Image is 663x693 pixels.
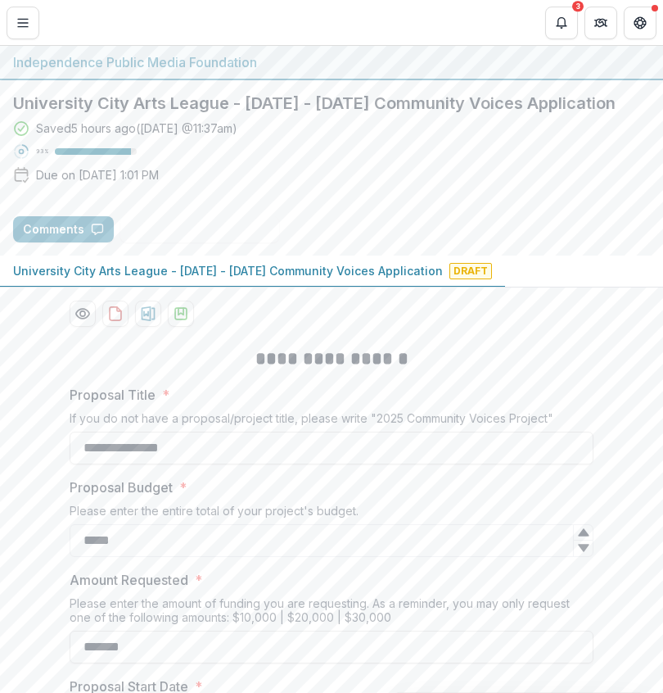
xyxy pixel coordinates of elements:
[70,478,173,497] p: Proposal Budget
[36,146,48,157] p: 93 %
[70,301,96,327] button: Preview f5c96bf0-1bf2-4880-b393-7408e8c551ae-0.pdf
[449,263,492,279] span: Draft
[13,52,650,72] div: Independence Public Media Foundation
[70,385,156,405] p: Proposal Title
[545,7,578,39] button: Notifications
[120,216,279,242] button: Answer Suggestions
[135,301,161,327] button: download-proposal
[13,93,650,113] h2: University City Arts League - [DATE] - [DATE] Community Voices Application
[70,570,188,590] p: Amount Requested
[70,411,593,432] div: If you do not have a proposal/project title, please write "2025 Community Voices Project"
[13,262,443,279] p: University City Arts League - [DATE] - [DATE] Community Voices Application
[70,596,593,631] div: Please enter the amount of funding you are requesting. As a reminder, you may only request one of...
[13,216,114,242] button: Comments
[70,504,593,524] div: Please enter the entire total of your project's budget.
[36,166,159,183] p: Due on [DATE] 1:01 PM
[572,1,584,12] div: 3
[624,7,656,39] button: Get Help
[168,301,194,327] button: download-proposal
[584,7,617,39] button: Partners
[36,120,237,137] div: Saved 5 hours ago ( [DATE] @ 11:37am )
[102,301,129,327] button: download-proposal
[7,7,39,39] button: Toggle Menu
